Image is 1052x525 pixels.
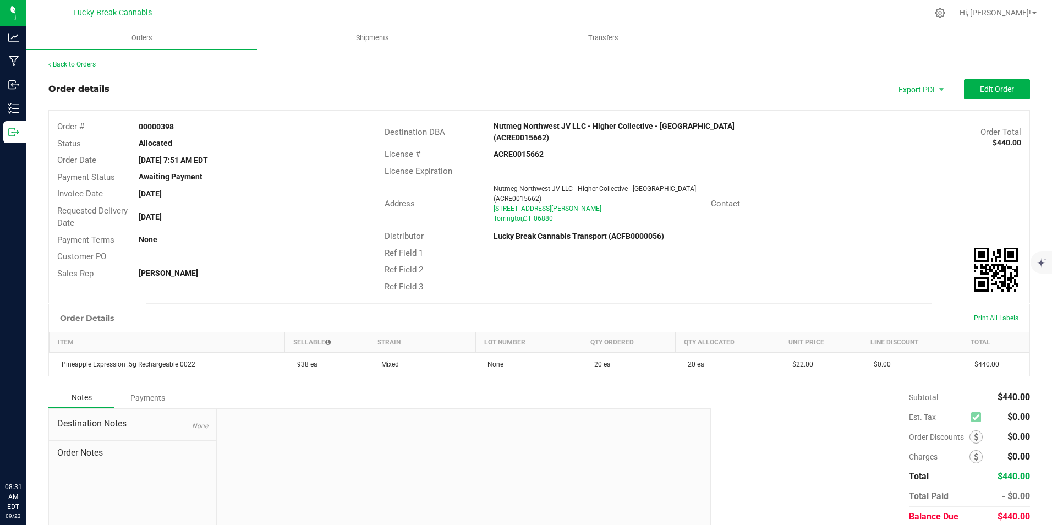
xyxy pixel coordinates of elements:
[139,122,174,131] strong: 00000398
[887,79,953,99] span: Export PDF
[909,413,967,422] span: Est. Tax
[60,314,114,322] h1: Order Details
[589,360,611,368] span: 20 ea
[57,189,103,199] span: Invoice Date
[482,360,503,368] span: None
[32,435,46,449] iframe: Resource center unread badge
[780,332,862,353] th: Unit Price
[711,199,740,209] span: Contact
[57,446,208,460] span: Order Notes
[933,8,947,18] div: Manage settings
[139,189,162,198] strong: [DATE]
[385,199,415,209] span: Address
[682,360,704,368] span: 20 ea
[964,79,1030,99] button: Edit Order
[57,155,96,165] span: Order Date
[385,282,423,292] span: Ref Field 3
[969,360,999,368] span: $440.00
[909,452,969,461] span: Charges
[8,103,19,114] inline-svg: Inventory
[385,231,424,241] span: Distributor
[8,127,19,138] inline-svg: Outbound
[868,360,891,368] span: $0.00
[962,332,1029,353] th: Total
[971,410,986,425] span: Calculate excise tax
[980,85,1014,94] span: Edit Order
[73,8,152,18] span: Lucky Break Cannabis
[57,251,106,261] span: Customer PO
[57,139,81,149] span: Status
[139,212,162,221] strong: [DATE]
[48,61,96,68] a: Back to Orders
[5,512,21,520] p: 09/23
[139,156,208,165] strong: [DATE] 7:51 AM EDT
[909,433,969,441] span: Order Discounts
[257,26,487,50] a: Shipments
[974,248,1018,292] img: Scan me!
[1002,491,1030,501] span: - $0.00
[909,511,958,522] span: Balance Due
[1007,412,1030,422] span: $0.00
[57,172,115,182] span: Payment Status
[1007,431,1030,442] span: $0.00
[494,185,696,203] span: Nutmeg Northwest JV LLC - Higher Collective - [GEOGRAPHIC_DATA] (ACRE0015662)
[57,235,114,245] span: Payment Terms
[57,269,94,278] span: Sales Rep
[974,248,1018,292] qrcode: 00000398
[139,172,202,181] strong: Awaiting Payment
[139,235,157,244] strong: None
[8,79,19,90] inline-svg: Inbound
[974,314,1018,322] span: Print All Labels
[341,33,404,43] span: Shipments
[8,32,19,43] inline-svg: Analytics
[57,122,84,132] span: Order #
[292,360,317,368] span: 938 ea
[369,332,475,353] th: Strain
[1007,451,1030,462] span: $0.00
[909,471,929,482] span: Total
[909,491,949,501] span: Total Paid
[522,215,523,222] span: ,
[56,360,195,368] span: Pineapple Expression .5g Rechargeable 0022
[26,26,257,50] a: Orders
[385,166,452,176] span: License Expiration
[475,332,582,353] th: Lot Number
[8,56,19,67] inline-svg: Manufacturing
[117,33,167,43] span: Orders
[494,215,524,222] span: Torrington
[573,33,633,43] span: Transfers
[385,127,445,137] span: Destination DBA
[494,122,735,142] strong: Nutmeg Northwest JV LLC - Higher Collective - [GEOGRAPHIC_DATA] (ACRE0015662)
[57,417,208,430] span: Destination Notes
[523,215,532,222] span: CT
[376,360,399,368] span: Mixed
[993,138,1021,147] strong: $440.00
[488,26,719,50] a: Transfers
[998,511,1030,522] span: $440.00
[787,360,813,368] span: $22.00
[50,332,285,353] th: Item
[862,332,962,353] th: Line Discount
[192,422,208,430] span: None
[980,127,1021,137] span: Order Total
[48,387,114,408] div: Notes
[676,332,780,353] th: Qty Allocated
[5,482,21,512] p: 08:31 AM EDT
[139,139,172,147] strong: Allocated
[139,269,198,277] strong: [PERSON_NAME]
[909,393,938,402] span: Subtotal
[534,215,553,222] span: 06880
[582,332,676,353] th: Qty Ordered
[57,206,128,228] span: Requested Delivery Date
[494,150,544,158] strong: ACRE0015662
[114,388,180,408] div: Payments
[998,392,1030,402] span: $440.00
[11,437,44,470] iframe: Resource center
[385,265,423,275] span: Ref Field 2
[48,83,109,96] div: Order details
[385,248,423,258] span: Ref Field 1
[960,8,1031,17] span: Hi, [PERSON_NAME]!
[998,471,1030,482] span: $440.00
[494,205,601,212] span: [STREET_ADDRESS][PERSON_NAME]
[385,149,420,159] span: License #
